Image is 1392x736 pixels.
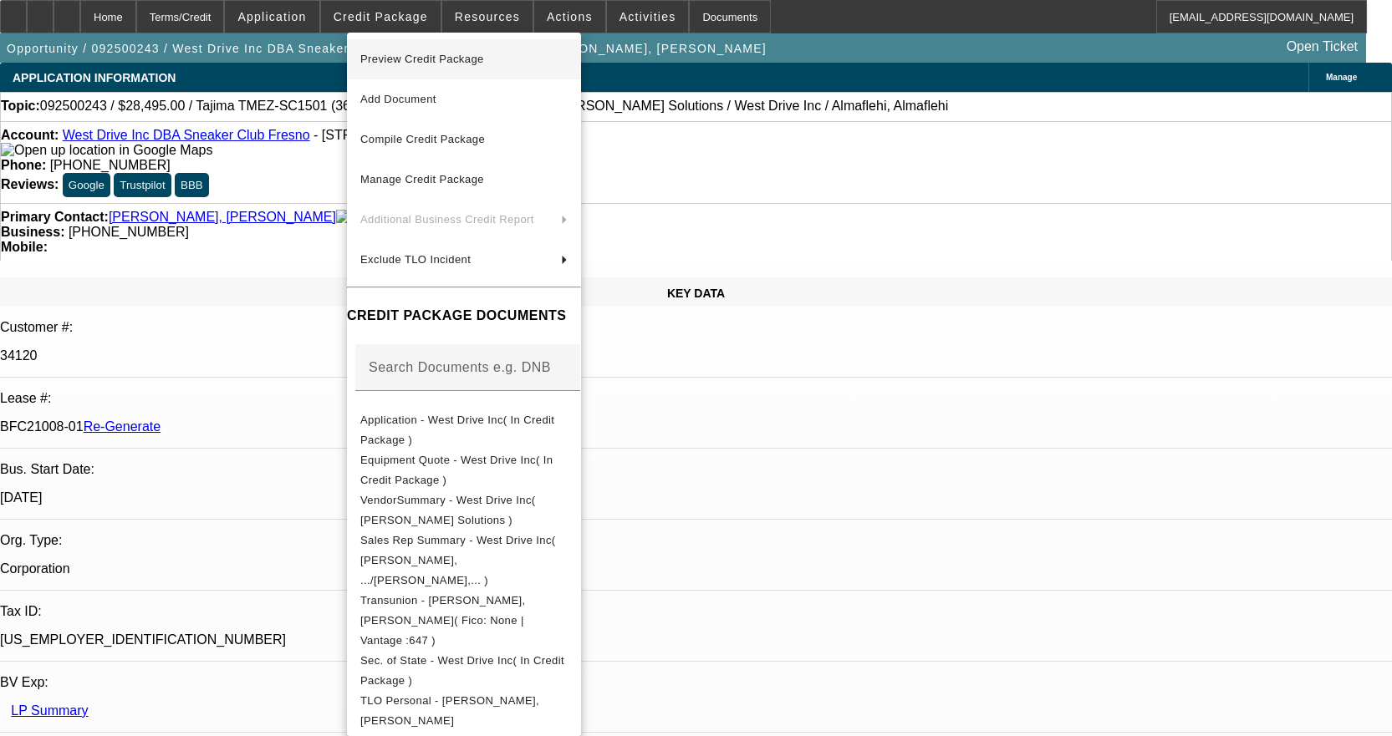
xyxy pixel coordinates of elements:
[360,253,471,266] span: Exclude TLO Incident
[347,530,581,591] button: Sales Rep Summary - West Drive Inc( Wesolowski, .../Wesolowski,... )
[360,694,539,727] span: TLO Personal - [PERSON_NAME], [PERSON_NAME]
[347,306,581,326] h4: CREDIT PACKAGE DOCUMENTS
[347,410,581,450] button: Application - West Drive Inc( In Credit Package )
[347,450,581,490] button: Equipment Quote - West Drive Inc( In Credit Package )
[360,93,436,105] span: Add Document
[347,490,581,530] button: VendorSummary - West Drive Inc( Hirsch Solutions )
[360,534,556,586] span: Sales Rep Summary - West Drive Inc( [PERSON_NAME], .../[PERSON_NAME],... )
[360,594,526,647] span: Transunion - [PERSON_NAME], [PERSON_NAME]( Fico: None | Vantage :647 )
[360,173,484,185] span: Manage Credit Package
[369,360,551,374] mat-label: Search Documents e.g. DNB
[347,651,581,691] button: Sec. of State - West Drive Inc( In Credit Package )
[360,414,554,446] span: Application - West Drive Inc( In Credit Package )
[360,654,564,687] span: Sec. of State - West Drive Inc( In Credit Package )
[360,494,536,526] span: VendorSummary - West Drive Inc( [PERSON_NAME] Solutions )
[360,133,485,145] span: Compile Credit Package
[347,591,581,651] button: Transunion - Al Maflehi, Al Maflehi( Fico: None | Vantage :647 )
[360,454,553,486] span: Equipment Quote - West Drive Inc( In Credit Package )
[347,691,581,731] button: TLO Personal - Al Maflehi, Al Maflehi
[360,53,484,65] span: Preview Credit Package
